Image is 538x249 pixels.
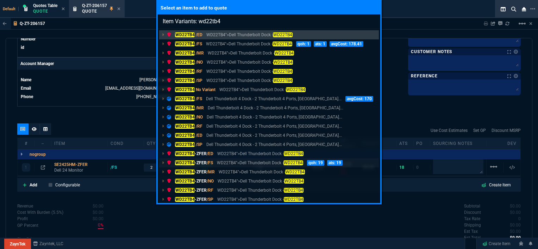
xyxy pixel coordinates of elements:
[207,59,293,65] p: Dell Thunderbolt Dock - <mark class=
[196,78,202,83] span: /SP
[31,241,65,247] a: msbcCompanyName
[175,51,195,56] mark: WD22TB4
[207,188,213,193] span: /RF
[196,32,202,37] span: /ED
[285,170,305,174] mark: WD22TB4
[167,160,213,166] p: -ZFER
[207,151,213,156] span: /ED
[207,197,213,202] span: /SP
[175,115,195,120] mark: WD22TB4
[217,196,303,203] p: Dell Thunderbolt Dock - <mark class=
[208,105,343,111] p: Dell Thunderbolt 4 Dock - 2 Thunderbolt 4 Ports, Up to 5120 x 2880 Video Res, HDMI 2.0, DP 1.4, USB-
[196,115,203,120] span: /NO
[206,132,342,139] p: Dell Thunderbolt 4 Dock - 2 Thunderbolt 4 Ports, Up to 5120 x 2880 Video Res, HDMI 2.0, DP 1.4, USB-
[273,69,292,74] mark: WD22TB4
[207,179,214,184] span: /NO
[175,179,195,184] mark: WD22TB4
[206,68,292,75] p: Dell Thunderbolt Dock - <mark class=
[196,87,215,92] span: No Variant
[274,51,294,56] mark: WD22TB4
[206,141,342,148] p: Dell Thunderbolt 4 Dock - 2 Thunderbolt 4 Ports, Up to 5120 x 2880 Video Res, HDMI 2.0, DP 1.4, USB-
[175,60,195,65] mark: WD22TB4
[175,188,195,193] mark: WD22TB4
[175,32,195,37] mark: WD22TB4
[207,114,342,120] p: Dell Thunderbolt 4 Dock - 2 Thunderbolt 4 Ports, Up to 5120 x 2880 Video Res, HDMI 2.0, DP 1.4, USB-
[175,106,195,110] mark: WD22TB4
[196,51,204,56] span: /MR
[196,106,204,110] span: /MR
[327,160,343,166] p: ats: 19
[207,160,213,165] span: /FS
[314,41,327,47] p: ats: 1
[217,151,303,157] p: Dell Thunderbolt Dock - <mark class=
[175,78,195,83] mark: WD22TB4
[196,124,202,129] span: /RF
[175,197,195,202] mark: WD22TB4
[286,87,305,92] mark: WD22TB4
[283,160,303,165] mark: WD22TB4
[175,170,195,174] mark: WD22TB4
[284,197,303,202] mark: WD22TB4
[296,41,311,47] p: qoh: 1
[273,78,292,83] mark: WD22TB4
[175,96,195,101] mark: WD22TB4
[218,178,304,184] p: Dell Thunderbolt Dock - <mark class=
[284,179,304,184] mark: WD22TB4
[167,196,213,203] p: -ZFER
[480,238,513,249] a: Create Item
[345,96,373,102] p: avgCost: 170
[206,96,342,102] p: Dell Thunderbolt 4 Dock - 2 Thunderbolt 4 Ports, Up to 5120 x 2880 Video Res, HDMI 2.0, DP 1.4, USB-
[273,41,292,46] mark: WD22TB4
[284,151,303,156] mark: WD22TB4
[175,142,195,147] mark: WD22TB4
[273,32,292,37] mark: WD22TB4
[217,187,303,193] p: Dell Thunderbolt Dock - <mark class=
[196,69,202,74] span: /RF
[175,87,195,92] mark: WD22TB4
[206,41,292,47] p: Dell Thunderbolt Dock - <mark class=
[167,178,214,184] p: -ZFER
[330,41,363,47] p: avgCost: 178.41
[217,160,303,166] p: Dell Thunderbolt Dock - <mark class=
[175,133,195,138] mark: WD22TB4
[196,41,202,46] span: /FS
[167,169,215,175] p: -ZFER
[219,169,305,175] p: Dell Thunderbolt Dock - <mark class=
[175,124,195,129] mark: WD22TB4
[196,142,202,147] span: /SP
[307,160,324,166] p: qoh: 19
[219,87,305,93] p: Dell Thunderbolt Dock - <mark class=
[273,60,293,65] mark: WD22TB4
[206,123,342,129] p: Dell Thunderbolt 4 Dock - 2 Thunderbolt 4 Ports, Up to 5120 x 2880 Video Res, HDMI 2.0, DP 1.4, USB-
[206,77,292,84] p: Dell Thunderbolt Dock - <mark class=
[167,187,213,193] p: -ZFER
[167,151,213,157] p: -ZFER
[196,96,202,101] span: /FS
[158,1,380,14] p: Select an item to add to quote
[196,133,202,138] span: /ED
[175,160,195,165] mark: WD22TB4
[175,151,195,156] mark: WD22TB4
[284,188,303,193] mark: WD22TB4
[158,14,380,28] input: Search...
[196,60,203,65] span: /NO
[206,32,292,38] p: Dell Thunderbolt Dock - <mark class=
[208,50,294,56] p: Dell Thunderbolt Dock - <mark class=
[175,69,195,74] mark: WD22TB4
[175,41,195,46] mark: WD22TB4
[207,170,215,174] span: /MR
